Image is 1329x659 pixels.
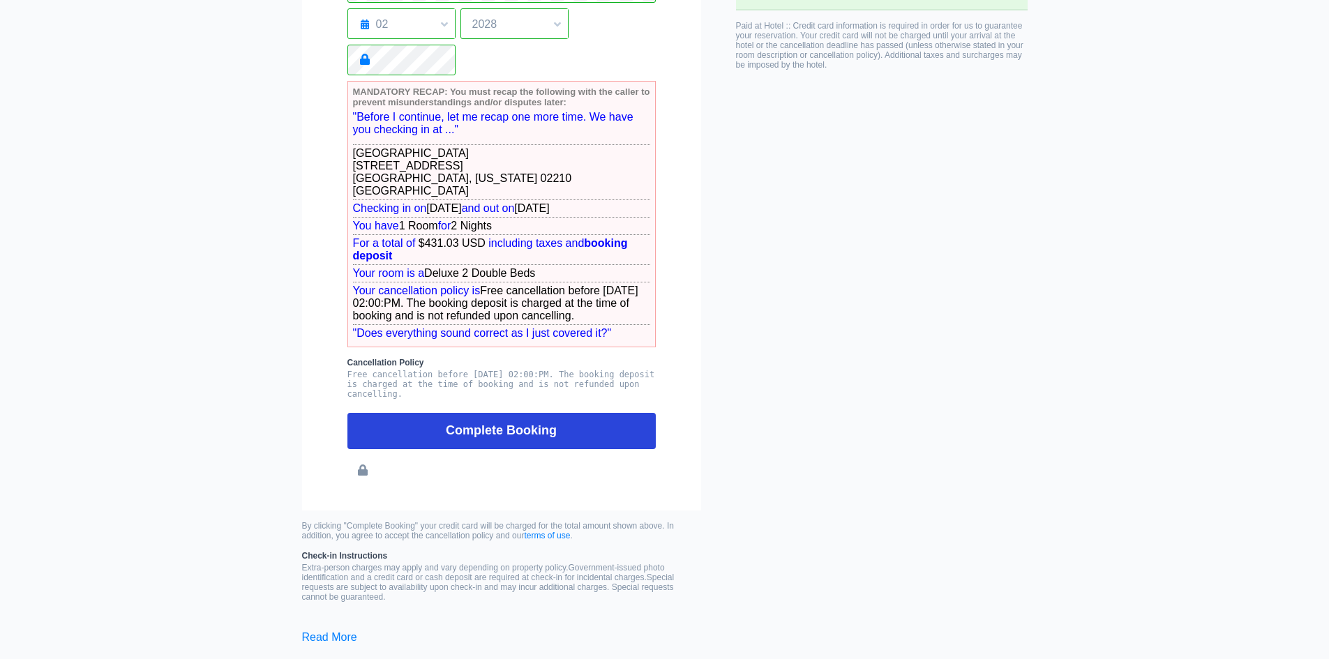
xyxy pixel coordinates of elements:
[419,237,486,249] span: $431.03 USD
[353,217,650,234] li: 1 Room 2 Nights
[347,358,656,368] b: Cancellation Policy
[353,282,650,324] li: Free cancellation before [DATE] 02:00:PM. The booking deposit is charged at the time of booking a...
[302,551,701,561] b: Check-in Instructions
[438,220,451,232] span: for
[347,413,656,449] button: Complete Booking
[353,237,628,262] span: including taxes and
[353,144,650,199] li: [GEOGRAPHIC_DATA] [STREET_ADDRESS] [GEOGRAPHIC_DATA], [US_STATE] 02210 [GEOGRAPHIC_DATA]
[462,202,515,214] span: and out on
[302,563,701,602] p: Extra-person charges may apply and vary depending on property policy. Government-issued photo ide...
[736,21,1023,70] span: Paid at Hotel :: Credit card information is required in order for us to guarantee your reservatio...
[353,220,399,232] span: You have
[353,267,425,279] span: Your room is a
[353,327,612,339] span: "Does everything sound correct as I just covered it?"
[348,13,455,36] span: 02
[353,86,650,107] h4: : You must recap the following with the caller to prevent misunderstandings and/or disputes later:
[461,13,568,36] span: 2028
[353,285,481,296] span: Your cancellation policy is
[353,237,416,249] span: For a total of
[347,370,656,399] pre: Free cancellation before [DATE] 02:00:PM. The booking deposit is charged at the time of booking a...
[353,86,445,97] b: MANDATORY RECAP
[353,111,650,136] p: "Before I continue, let me recap one more time. We have you checking in at ..."
[353,237,628,262] b: booking deposit
[524,531,570,540] a: terms of use
[302,521,701,540] small: By clicking "Complete Booking" your credit card will be charged for the total amount shown above....
[353,199,650,217] li: [DATE] [DATE]
[353,264,650,282] li: Deluxe 2 Double Beds
[302,631,357,643] a: Read More
[353,202,427,214] span: Checking in on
